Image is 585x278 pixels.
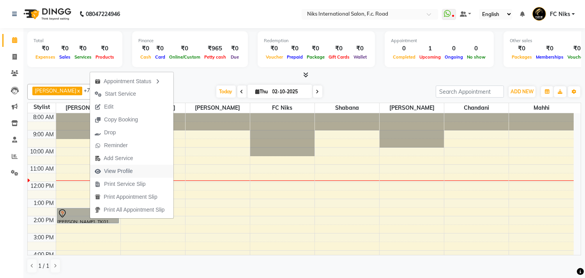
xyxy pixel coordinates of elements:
[29,165,56,173] div: 11:00 AM
[104,103,113,111] span: Edit
[202,54,228,60] span: Petty cash
[138,44,153,53] div: ₹0
[254,89,270,94] span: Thu
[443,54,465,60] span: Ongoing
[380,103,444,113] span: [PERSON_NAME]
[417,44,443,53] div: 1
[285,54,305,60] span: Prepaid
[510,44,534,53] div: ₹0
[186,103,250,113] span: [PERSON_NAME]
[94,44,116,53] div: ₹0
[509,86,536,97] button: ADD NEW
[305,54,327,60] span: Package
[56,103,120,113] span: [PERSON_NAME]
[138,37,242,44] div: Finance
[264,54,285,60] span: Voucher
[38,262,49,270] span: 1 / 1
[511,89,534,94] span: ADD NEW
[95,155,101,161] img: add-service.png
[138,54,153,60] span: Cash
[250,103,315,113] span: FC Niks
[153,44,167,53] div: ₹0
[270,86,309,98] input: 2025-10-02
[95,207,101,213] img: printall.png
[20,3,73,25] img: logo
[104,193,157,201] span: Print Appointment Slip
[167,44,202,53] div: ₹0
[29,182,56,190] div: 12:00 PM
[104,128,116,137] span: Drop
[32,216,56,225] div: 2:00 PM
[305,44,327,53] div: ₹0
[35,87,76,94] span: [PERSON_NAME]
[104,180,146,188] span: Print Service Slip
[84,87,96,93] span: +7
[32,251,56,259] div: 4:00 PM
[216,86,236,98] span: Today
[285,44,305,53] div: ₹0
[264,37,369,44] div: Redemption
[90,74,173,87] div: Appointment Status
[105,90,136,98] span: Start Service
[417,54,443,60] span: Upcoming
[94,54,116,60] span: Products
[34,37,116,44] div: Total
[72,54,94,60] span: Services
[391,37,488,44] div: Appointment
[57,44,72,53] div: ₹0
[86,3,120,25] b: 08047224946
[229,54,241,60] span: Due
[34,44,57,53] div: ₹0
[32,130,56,139] div: 9:00 AM
[104,141,128,150] span: Reminder
[34,54,57,60] span: Expenses
[104,206,164,214] span: Print All Appointment Slip
[264,44,285,53] div: ₹0
[315,103,379,113] span: Shabana
[167,54,202,60] span: Online/Custom
[534,44,566,53] div: ₹0
[228,44,242,53] div: ₹0
[32,199,56,207] div: 1:00 PM
[327,54,352,60] span: Gift Cards
[104,167,133,175] span: View Profile
[510,54,534,60] span: Packages
[534,54,566,60] span: Memberships
[436,86,504,98] input: Search Appointment
[532,7,546,21] img: FC Niks
[28,103,56,111] div: Stylist
[391,54,417,60] span: Completed
[443,44,465,53] div: 0
[509,103,574,113] span: Mahhi
[32,233,56,242] div: 3:00 PM
[95,78,101,84] img: apt_status.png
[57,54,72,60] span: Sales
[76,87,80,94] a: x
[465,44,488,53] div: 0
[327,44,352,53] div: ₹0
[104,154,133,162] span: Add Service
[95,194,101,200] img: printapt.png
[153,54,167,60] span: Card
[391,44,417,53] div: 0
[104,116,138,124] span: Copy Booking
[465,54,488,60] span: No show
[550,10,570,18] span: FC Niks
[29,148,56,156] div: 10:00 AM
[352,44,369,53] div: ₹0
[32,113,56,121] div: 8:00 AM
[202,44,228,53] div: ₹965
[352,54,369,60] span: Wallet
[72,44,94,53] div: ₹0
[444,103,509,113] span: Chandani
